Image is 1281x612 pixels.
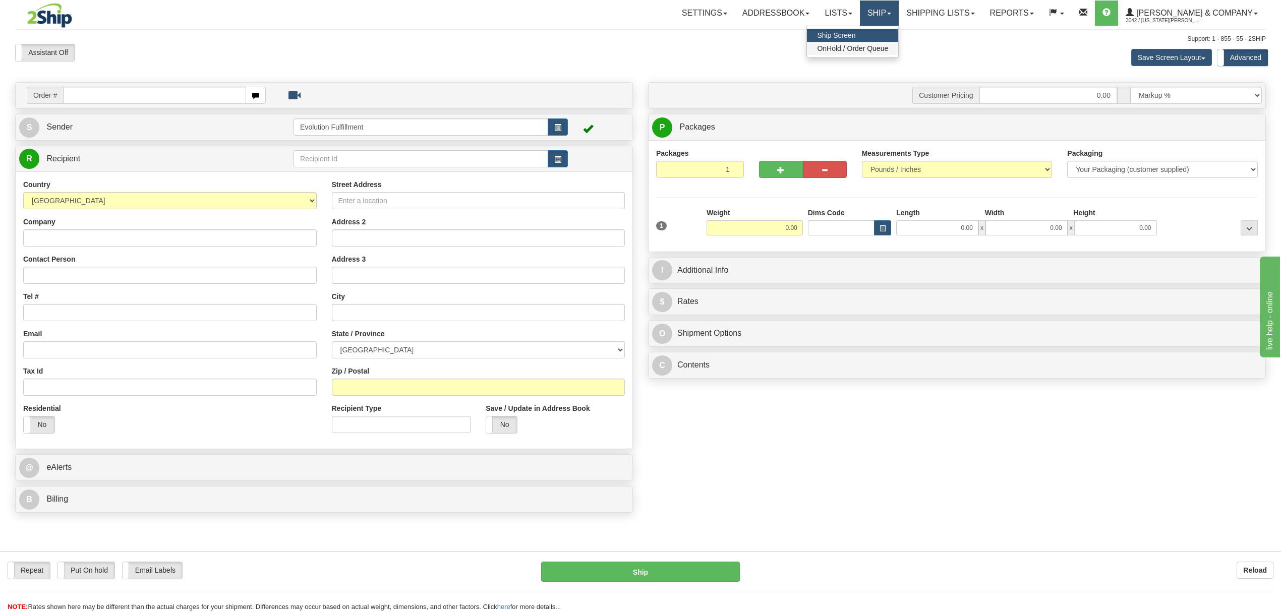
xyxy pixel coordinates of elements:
[1217,49,1268,66] label: Advanced
[541,562,739,582] button: Ship
[652,260,1262,281] a: IAdditional Info
[1068,220,1075,235] span: x
[817,31,855,39] span: Ship Screen
[1118,1,1265,26] a: [PERSON_NAME] & Company 3042 / [US_STATE][PERSON_NAME]
[652,355,1262,376] a: CContents
[1258,255,1280,357] iframe: chat widget
[1067,148,1102,158] label: Packaging
[23,329,42,339] label: Email
[23,254,75,264] label: Contact Person
[19,457,629,478] a: @ eAlerts
[19,117,294,138] a: S Sender
[8,603,28,610] span: NOTE:
[294,118,548,136] input: Sender Id
[982,1,1041,26] a: Reports
[332,366,370,376] label: Zip / Postal
[19,458,39,478] span: @
[332,291,345,301] label: City
[860,1,899,26] a: Ship
[1131,49,1212,66] button: Save Screen Layout
[19,149,39,169] span: R
[332,179,382,190] label: Street Address
[817,1,859,26] a: Lists
[8,6,93,18] div: live help - online
[1241,220,1258,235] div: ...
[123,562,182,579] label: Email Labels
[652,117,1262,138] a: P Packages
[24,416,54,433] label: No
[707,208,730,218] label: Weight
[19,489,39,510] span: B
[807,42,898,55] a: OnHold / Order Queue
[497,603,510,610] a: here
[332,254,366,264] label: Address 3
[808,208,845,218] label: Dims Code
[23,403,61,413] label: Residential
[735,1,818,26] a: Addressbook
[332,403,382,413] label: Recipient Type
[862,148,929,158] label: Measurements Type
[652,260,672,280] span: I
[23,291,39,301] label: Tel #
[332,217,366,227] label: Address 2
[978,220,985,235] span: x
[652,292,672,312] span: $
[1134,9,1253,17] span: [PERSON_NAME] & Company
[652,323,1262,344] a: OShipment Options
[332,192,625,209] input: Enter a location
[486,416,517,433] label: No
[294,150,548,167] input: Recipient Id
[652,324,672,344] span: O
[912,87,979,104] span: Customer Pricing
[15,35,1266,43] div: Support: 1 - 855 - 55 - 2SHIP
[46,154,80,163] span: Recipient
[486,403,590,413] label: Save / Update in Address Book
[652,291,1262,312] a: $Rates
[58,562,114,579] label: Put On hold
[1073,208,1095,218] label: Height
[332,329,385,339] label: State / Province
[985,208,1005,218] label: Width
[1126,16,1201,26] span: 3042 / [US_STATE][PERSON_NAME]
[46,123,73,131] span: Sender
[15,3,84,28] img: logo3042.jpg
[656,148,689,158] label: Packages
[46,463,72,471] span: eAlerts
[23,217,55,227] label: Company
[46,495,68,503] span: Billing
[652,355,672,376] span: C
[899,1,982,26] a: Shipping lists
[19,117,39,138] span: S
[8,562,50,579] label: Repeat
[807,29,898,42] a: Ship Screen
[817,44,888,52] span: OnHold / Order Queue
[679,123,715,131] span: Packages
[23,179,50,190] label: Country
[674,1,735,26] a: Settings
[27,87,63,104] span: Order #
[19,149,263,169] a: R Recipient
[896,208,920,218] label: Length
[1237,562,1273,579] button: Reload
[16,44,75,61] label: Assistant Off
[1243,566,1267,574] b: Reload
[19,489,629,510] a: B Billing
[652,117,672,138] span: P
[656,221,667,230] span: 1
[23,366,43,376] label: Tax Id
